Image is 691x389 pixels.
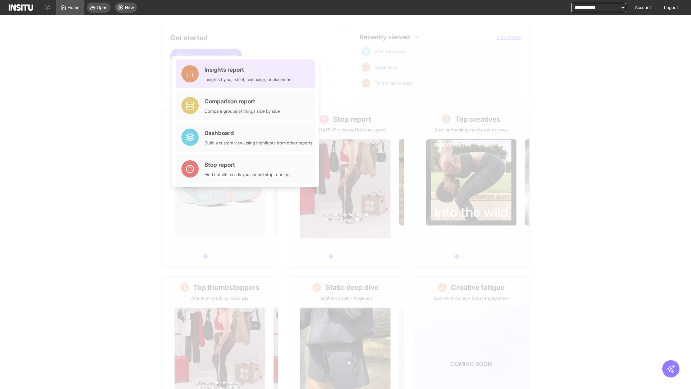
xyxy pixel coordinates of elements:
div: Build a custom view using highlights from other reports [204,140,312,146]
span: New [125,5,134,10]
div: Find out which ads you should stop running [204,172,290,178]
div: Dashboard [204,129,312,137]
div: Compare groups of things side by side [204,108,280,114]
span: Home [68,5,80,10]
img: Logo [9,4,33,11]
span: Open [97,5,108,10]
div: Comparison report [204,97,280,106]
div: Insights by ad, adset, campaign, or placement [204,77,293,82]
div: Stop report [204,160,290,169]
div: Insights report [204,65,293,74]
